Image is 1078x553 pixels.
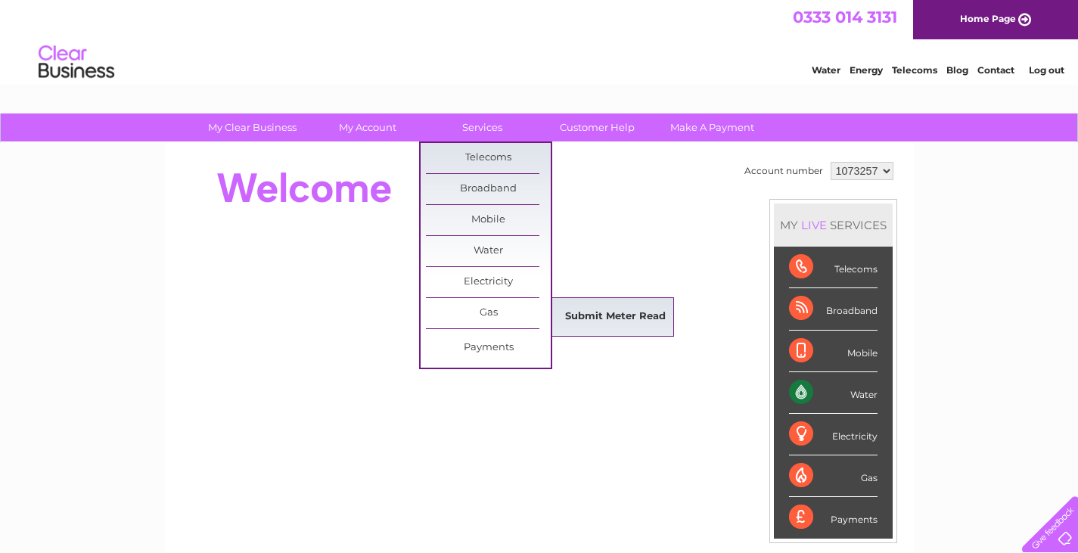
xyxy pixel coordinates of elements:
a: Telecoms [892,64,937,76]
a: My Account [305,113,430,141]
a: Services [420,113,545,141]
a: Energy [850,64,883,76]
div: Electricity [789,414,878,455]
td: Account number [741,158,827,184]
a: Broadband [426,174,551,204]
div: Clear Business is a trading name of Verastar Limited (registered in [GEOGRAPHIC_DATA] No. 3667643... [182,8,897,73]
a: Contact [977,64,1014,76]
a: Telecoms [426,143,551,173]
div: Telecoms [789,247,878,288]
a: Gas [426,298,551,328]
a: Blog [946,64,968,76]
a: 0333 014 3131 [793,8,897,26]
a: Electricity [426,267,551,297]
div: Water [789,372,878,414]
a: Payments [426,333,551,363]
img: logo.png [38,39,115,85]
a: My Clear Business [190,113,315,141]
a: Water [426,236,551,266]
a: Mobile [426,205,551,235]
a: Customer Help [535,113,660,141]
div: LIVE [798,218,830,232]
a: Submit Meter Read [553,302,678,332]
a: Make A Payment [650,113,775,141]
div: Mobile [789,331,878,372]
a: Log out [1029,64,1064,76]
a: Water [812,64,840,76]
div: MY SERVICES [774,203,893,247]
div: Payments [789,497,878,538]
div: Broadband [789,288,878,330]
div: Gas [789,455,878,497]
